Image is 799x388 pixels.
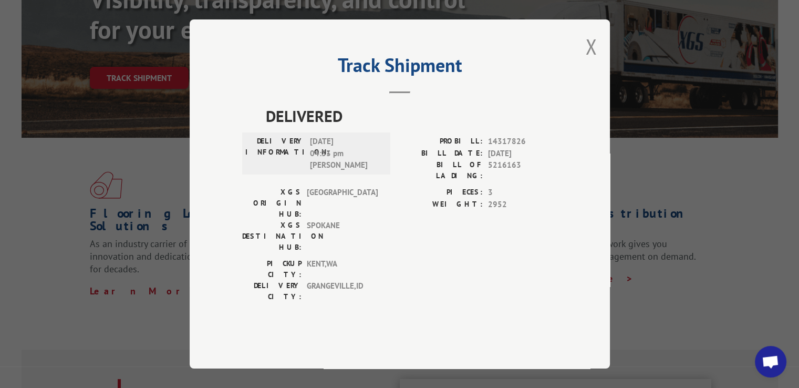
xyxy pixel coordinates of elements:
[242,58,557,78] h2: Track Shipment
[400,147,483,159] label: BILL DATE:
[242,220,302,253] label: XGS DESTINATION HUB:
[307,187,378,220] span: [GEOGRAPHIC_DATA]
[400,187,483,199] label: PIECES:
[488,187,557,199] span: 3
[400,159,483,181] label: BILL OF LADING:
[242,187,302,220] label: XGS ORIGIN HUB:
[488,147,557,159] span: [DATE]
[488,159,557,181] span: 5216163
[400,198,483,210] label: WEIGHT:
[266,104,557,128] span: DELIVERED
[488,136,557,148] span: 14317826
[400,136,483,148] label: PROBILL:
[585,33,597,60] button: Close modal
[307,258,378,280] span: KENT , WA
[488,198,557,210] span: 2952
[242,258,302,280] label: PICKUP CITY:
[755,346,786,377] div: Open chat
[310,136,381,171] span: [DATE] 04:33 pm [PERSON_NAME]
[245,136,305,171] label: DELIVERY INFORMATION:
[307,280,378,302] span: GRANGEVILLE , ID
[242,280,302,302] label: DELIVERY CITY:
[307,220,378,253] span: SPOKANE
